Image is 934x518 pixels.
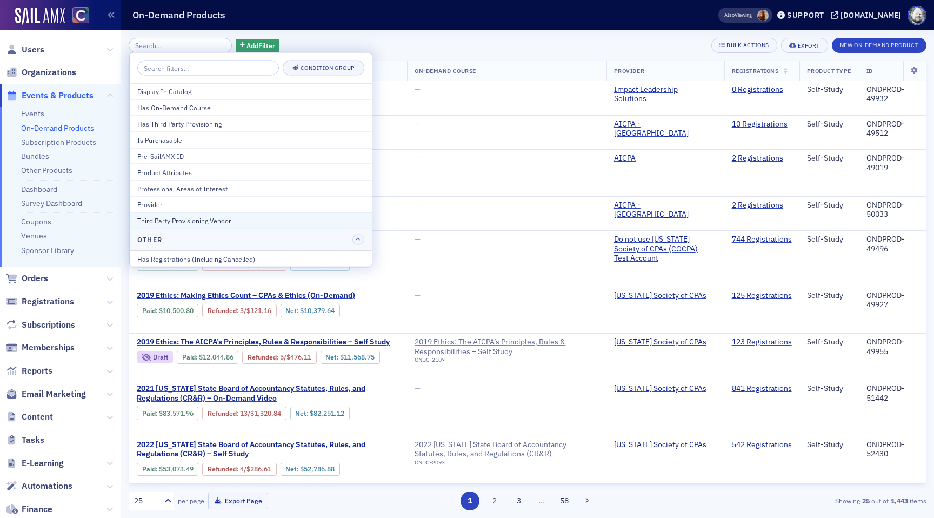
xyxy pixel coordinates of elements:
a: 542 Registrations [732,440,792,450]
button: Provider [130,196,372,212]
span: — [415,234,421,244]
div: Net: $5278688 [281,463,340,476]
a: Paid [142,307,156,315]
div: Pre-SailAMX ID [137,151,364,161]
span: $11,568.75 [340,353,375,361]
a: 2 Registrations [732,154,783,163]
div: Paid: 593 - $5307349 [137,463,198,476]
h1: On-Demand Products [132,9,225,22]
a: 2019 Ethics: Making Ethics Count – CPAs & Ethics (On-Demand) [137,291,399,301]
span: Content [22,411,53,423]
a: Registrations [6,296,74,308]
a: E-Learning [6,457,64,469]
div: Showing out of items [668,496,926,506]
div: Provider [137,200,364,209]
div: ONDC-2093 [415,459,599,466]
div: Paid: 128 - $1050080 [137,304,198,317]
span: 2019 Ethics: Making Ethics Count – CPAs & Ethics (On-Demand) [137,291,355,301]
div: 25 [134,495,158,507]
span: : [208,465,240,473]
span: … [534,496,549,506]
button: Product Attributes [130,164,372,180]
a: Tasks [6,434,44,446]
span: Subscriptions [22,319,75,331]
div: ONDPROD-49955 [866,337,918,356]
div: Third Party Provisioning Vendor [137,216,364,225]
div: Self-Study [807,119,851,129]
button: Has Registrations (Including Cancelled) [130,251,372,267]
div: Product Attributes [137,167,364,177]
div: Has On-Demand Course [137,103,364,112]
span: Finance [22,503,52,515]
button: Display In Catalog [130,84,372,99]
div: Self-Study [807,201,851,210]
div: ONDPROD-49927 [866,291,918,310]
span: — [415,119,421,129]
span: Profile [908,6,926,25]
span: $476.11 [286,353,311,361]
div: ONDPROD-50033 [866,201,918,220]
span: $286.61 [246,465,271,473]
span: E-Learning [22,457,64,469]
a: Organizations [6,67,76,78]
span: Net : [285,307,300,315]
div: [DOMAIN_NAME] [840,10,901,20]
div: Draft [153,354,168,360]
a: [US_STATE] Society of CPAs [614,291,715,301]
button: 2 [485,492,504,510]
a: Refunded [208,409,237,417]
div: ONDPROD-52430 [866,440,918,459]
button: 58 [555,492,574,510]
a: Finance [6,503,52,515]
span: $10,500.80 [159,307,194,315]
a: SailAMX [15,8,65,25]
span: Registrations [22,296,74,308]
span: $83,571.96 [159,409,194,417]
span: $1,320.84 [250,409,281,417]
span: : [182,353,199,361]
div: Net: $1037964 [281,304,340,317]
a: Users [6,44,44,56]
div: Refunded: 129 - $1204486 [242,351,316,364]
a: 2 Registrations [732,201,783,210]
div: Self-Study [807,384,851,394]
a: Events & Products [6,90,94,102]
button: New On-Demand Product [832,38,926,53]
a: AICPA [614,154,644,163]
button: 3 [510,492,529,510]
span: Organizations [22,67,76,78]
div: Refunded: 593 - $5307349 [202,463,276,476]
a: Subscription Products [21,137,96,147]
button: Professional Areas of Interest [130,180,372,196]
img: SailAMX [72,7,89,24]
button: Condition Group [283,61,364,76]
span: Email Marketing [22,388,86,400]
a: Survey Dashboard [21,198,82,208]
span: 2022 Colorado State Board of Accountancy Statutes, Rules, and Regulations (CR&R) – Self Study [137,440,399,459]
div: Draft [137,351,173,363]
span: Tasks [22,434,44,446]
a: Refunded [248,353,277,361]
a: [US_STATE] Society of CPAs [614,440,715,450]
strong: 25 [860,496,871,506]
span: Add Filter [246,41,275,50]
a: [US_STATE] Society of CPAs [614,384,715,394]
span: Sheila Duggan [757,10,769,21]
div: Self-Study [807,440,851,450]
a: Email Marketing [6,388,86,400]
button: Export Page [208,493,268,509]
a: New On-Demand Product [832,39,926,49]
a: Content [6,411,53,423]
a: Venues [21,231,47,241]
div: ONDPROD-49932 [866,85,918,104]
a: AICPA - [GEOGRAPHIC_DATA] [614,119,717,138]
span: Orders [22,273,48,284]
div: Bulk Actions [726,42,769,48]
input: Search… [129,38,232,53]
span: $10,379.64 [300,307,335,315]
a: Coupons [21,217,51,227]
div: 2019 Ethics: The AICPA’s Principles, Rules & Responsibilities – Self Study [415,337,599,356]
a: Dashboard [21,184,57,194]
span: — [415,153,421,163]
div: Self-Study [807,235,851,244]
